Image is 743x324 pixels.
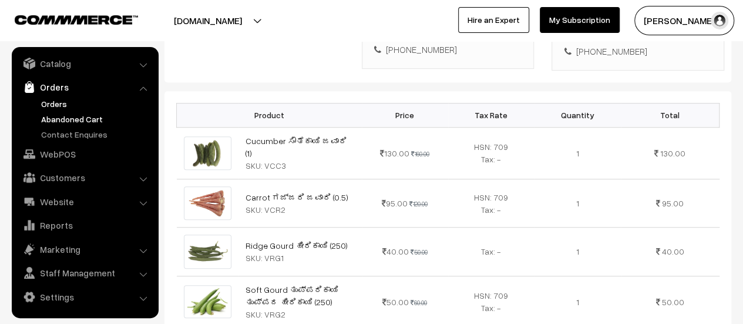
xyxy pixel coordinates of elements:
a: Settings [15,286,154,308]
a: Abandoned Cart [38,113,154,125]
span: HSN: 709 Tax: - [474,192,508,215]
span: 130.00 [380,148,409,158]
a: Reports [15,215,154,236]
span: 50.00 [662,297,684,307]
th: Tax Rate [448,103,534,127]
img: Cucumber.png [184,136,231,170]
span: 1 [576,297,579,307]
span: 40.00 [662,246,684,256]
span: 40.00 [382,246,409,256]
img: SpongeGourd.png [184,285,231,318]
div: [PHONE_NUMBER] [374,43,522,56]
a: Orders [38,98,154,110]
strike: 50.00 [411,248,428,256]
a: Cucumber ಸೌತೆಕಾಯಿ ಜವಾರಿ (1) [246,136,347,158]
span: 50.00 [382,297,409,307]
div: SKU: VRG2 [246,308,355,320]
span: HSN: 709 Tax: - [474,142,508,164]
strike: 120.00 [409,200,428,208]
th: Total [621,103,720,127]
th: Quantity [534,103,621,127]
a: Soft Gourd ತುಪ್ಪರಿಕಾಯಿ ತುಪ್ಪದ ಹೀರಿಕಾಯಿ (250) [246,285,339,307]
span: HSN: 709 Tax: - [474,290,508,313]
span: Tax: - [481,246,501,256]
span: 95.00 [382,198,408,208]
button: [DOMAIN_NAME] [133,6,283,35]
a: COMMMERCE [15,12,117,26]
a: Customers [15,167,154,188]
a: Orders [15,76,154,98]
img: user [711,12,728,29]
div: SKU: VCC3 [246,159,355,172]
a: Ridge Gourd ಹೀರಿಕಾಯಿ (250) [246,241,348,250]
a: Contact Enquires [38,128,154,141]
strike: 60.00 [411,299,427,306]
a: Catalog [15,53,154,74]
div: SKU: VRG1 [246,252,355,264]
span: 130.00 [660,148,685,158]
a: WebPOS [15,143,154,165]
a: Staff Management [15,262,154,283]
a: Carrot ಗಜ್ಜರಿ ಜವಾರಿ (0.5) [246,192,348,202]
span: 1 [576,246,579,256]
span: 95.00 [662,198,684,208]
a: Marketing [15,239,154,260]
button: [PERSON_NAME] [634,6,734,35]
div: SKU: VCR2 [246,203,355,216]
img: RidgeGourd.png [184,235,231,268]
span: 1 [576,148,579,158]
a: My Subscription [540,7,620,33]
a: Website [15,191,154,212]
span: 1 [576,198,579,208]
div: [PHONE_NUMBER] [564,45,712,58]
img: CarrotJawari1.png [184,186,231,220]
a: Hire an Expert [458,7,529,33]
th: Product [177,103,362,127]
th: Price [362,103,448,127]
strike: 160.00 [411,150,429,158]
img: COMMMERCE [15,15,138,24]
